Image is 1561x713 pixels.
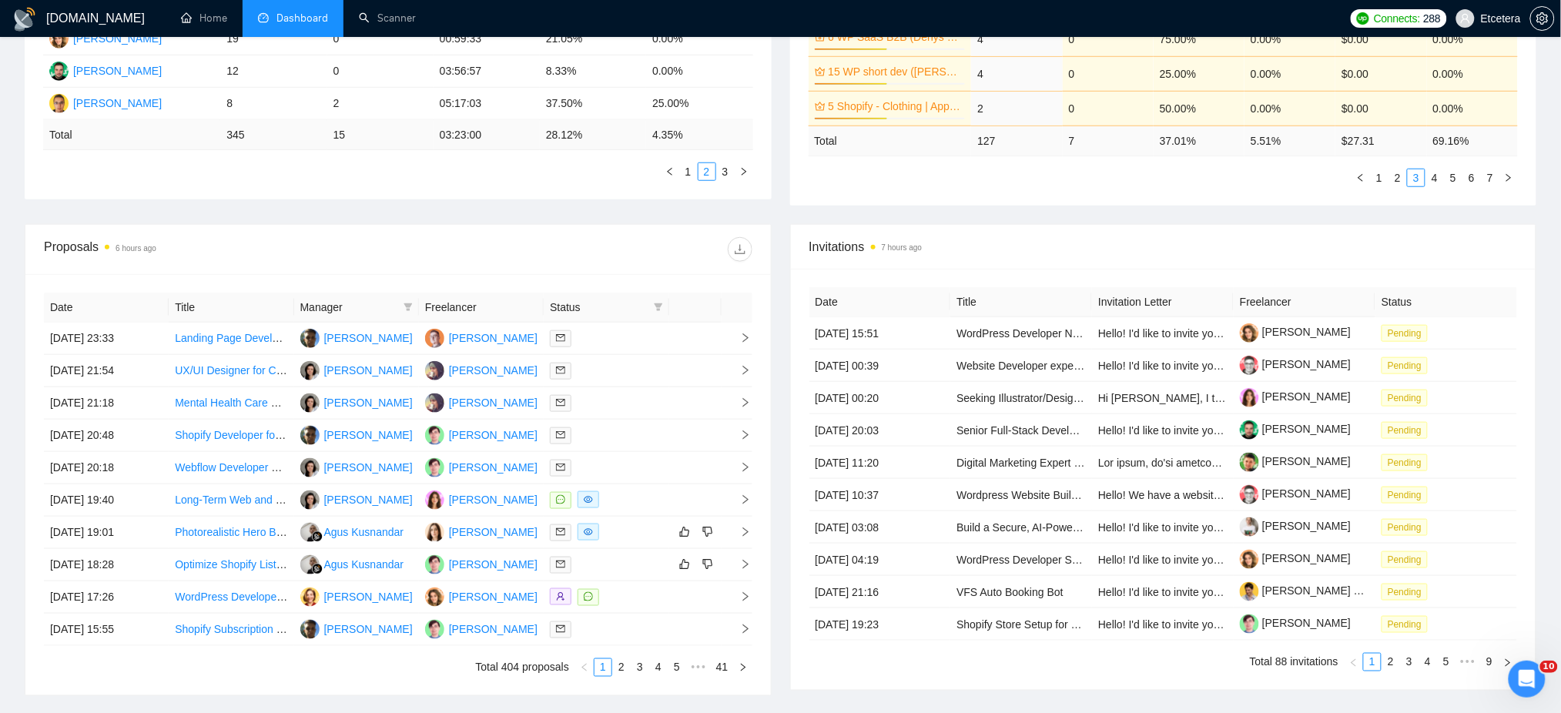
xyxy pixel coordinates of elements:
li: 2 [698,162,716,181]
div: [PERSON_NAME] [73,30,162,47]
th: Freelancer [1234,287,1375,317]
a: Pending [1382,391,1434,403]
li: Previous Page [661,162,679,181]
th: Freelancer [419,293,544,323]
span: like [679,558,690,571]
button: right [1499,169,1518,187]
div: [PERSON_NAME] [73,95,162,112]
img: c1Ztns_PlkZmqQg2hxOAB3KrB-2UgfwRbY9QtdsXzD6WDZPCtFtyWXKn0el6RrVcf5 [1240,485,1259,504]
span: dashboard [258,12,269,23]
time: 7 hours ago [882,243,923,252]
td: 8.33% [540,55,646,88]
span: right [1504,173,1513,182]
div: [PERSON_NAME] [449,330,538,346]
img: AV [425,523,444,542]
img: c13tYrjklLgqS2pDaiholVXib-GgrB5rzajeFVbCThXzSo-wfyjihEZsXX34R16gOX [1240,582,1259,601]
td: 0.00% [646,55,752,88]
span: Pending [1382,325,1428,342]
a: 2 [1382,654,1399,671]
a: searchScanner [359,12,416,25]
span: dislike [702,558,713,571]
th: Date [809,287,951,317]
td: 127 [971,126,1062,156]
li: 2 [1382,653,1400,671]
img: PD [425,490,444,510]
a: Mental Health Care Website Redesign - Web Designer Needed [175,397,477,409]
a: [PERSON_NAME] [1240,520,1351,532]
td: 00:59:33 [434,23,540,55]
a: 4 [650,659,667,676]
li: Next 5 Pages [1455,653,1480,671]
a: AM[PERSON_NAME] [300,590,413,602]
td: $0.00 [1335,56,1426,91]
img: PS [425,361,444,380]
td: 50.00% [1154,91,1244,126]
div: [PERSON_NAME] [449,556,538,573]
img: c1b9JySzac4x4dgsEyqnJHkcyMhtwYhRX20trAqcVMGYnIMrxZHAKhfppX9twvsE1T [1240,323,1259,343]
a: [PERSON_NAME] [1240,423,1351,435]
button: like [675,523,694,541]
span: download [729,243,752,256]
img: AP [300,329,320,348]
a: 5 [668,659,685,676]
span: Connects: [1374,10,1420,27]
a: DM[PERSON_NAME] [425,460,538,473]
a: WordPress Developer Support [956,554,1103,566]
a: 5 [1438,654,1455,671]
a: AL[PERSON_NAME] [425,331,538,343]
li: 3 [1407,169,1425,187]
a: 1 [595,659,611,676]
td: 0.00% [1427,56,1518,91]
img: TT [300,458,320,477]
img: AP [425,587,444,607]
span: ••• [1455,653,1480,671]
li: 5 [668,658,686,677]
span: like [679,526,690,538]
img: c1b9JySzac4x4dgsEyqnJHkcyMhtwYhRX20trAqcVMGYnIMrxZHAKhfppX9twvsE1T [1240,550,1259,569]
button: right [735,162,753,181]
td: 25.00% [1154,56,1244,91]
td: 345 [220,120,327,150]
td: 0 [327,55,434,88]
span: right [739,663,748,672]
td: Total [43,120,220,150]
td: 03:56:57 [434,55,540,88]
a: Shopify Developer for Telemedicine Site Customization [175,429,437,441]
div: Agus Kusnandar [324,556,404,573]
a: Wordpress Website Builder [956,489,1087,501]
span: right [1503,658,1512,668]
li: 1 [1370,169,1388,187]
a: Optimize Shopify Listings for Desktop and Mobile Display [175,558,448,571]
img: gigradar-bm.png [312,531,323,542]
a: 1 [1371,169,1388,186]
button: download [728,237,752,262]
button: dislike [698,523,717,541]
div: Agus Kusnandar [324,524,404,541]
a: 1 [680,163,697,180]
a: [PERSON_NAME] [1240,326,1351,338]
img: AS [49,62,69,81]
div: [PERSON_NAME] [324,394,413,411]
span: Pending [1382,616,1428,633]
li: Previous Page [1352,169,1370,187]
a: [PERSON_NAME] [1240,455,1351,467]
img: c1WxvaZJbEkjYskB_NLkd46d563zNhCYqpob2QYOt_ABmdev5F_TzxK5jj4umUDMAG [1240,614,1259,634]
li: Next Page [1499,653,1517,671]
div: [PERSON_NAME] [449,588,538,605]
span: 288 [1423,10,1440,27]
td: 0.00% [1244,56,1335,91]
a: WordPress Developer Needed to Complete Custom WooCommerce Theme [175,591,536,603]
span: Invitations [809,237,1518,256]
span: mail [556,624,565,634]
span: Pending [1382,357,1428,374]
a: Webflow Developer – Pixel-Perfect Figma Implementation [175,461,451,474]
a: AKAgus Kusnandar [300,525,404,537]
div: [PERSON_NAME] [324,459,413,476]
span: filter [400,296,416,319]
a: Website Developer expert with AI Tools - Consultant to help setup custom AI Dev Workflow [956,360,1388,372]
a: Pending [1382,423,1434,436]
a: [PERSON_NAME] [1240,390,1351,403]
a: AP[PERSON_NAME] [49,32,162,44]
td: $ 27.31 [1335,126,1426,156]
a: Pending [1382,618,1434,630]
